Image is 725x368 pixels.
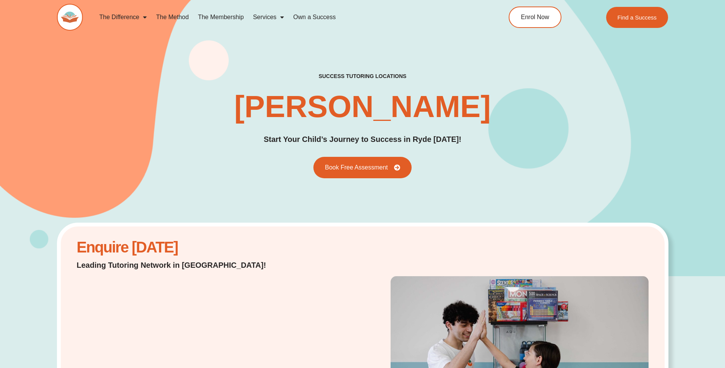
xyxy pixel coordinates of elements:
[319,73,407,80] h2: success tutoring locations
[234,91,491,122] h1: [PERSON_NAME]
[289,8,340,26] a: Own a Success
[77,260,286,270] p: Leading Tutoring Network in [GEOGRAPHIC_DATA]!
[264,134,461,145] p: Start Your Child’s Journey to Success in Ryde [DATE]!
[521,14,549,20] span: Enrol Now
[151,8,193,26] a: The Method
[325,164,388,171] span: Book Free Assessment
[509,7,561,28] a: Enrol Now
[606,7,668,28] a: Find a Success
[248,8,289,26] a: Services
[313,157,412,178] a: Book Free Assessment
[95,8,474,26] nav: Menu
[618,15,657,20] span: Find a Success
[77,243,286,252] h2: Enquire [DATE]
[95,8,152,26] a: The Difference
[193,8,248,26] a: The Membership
